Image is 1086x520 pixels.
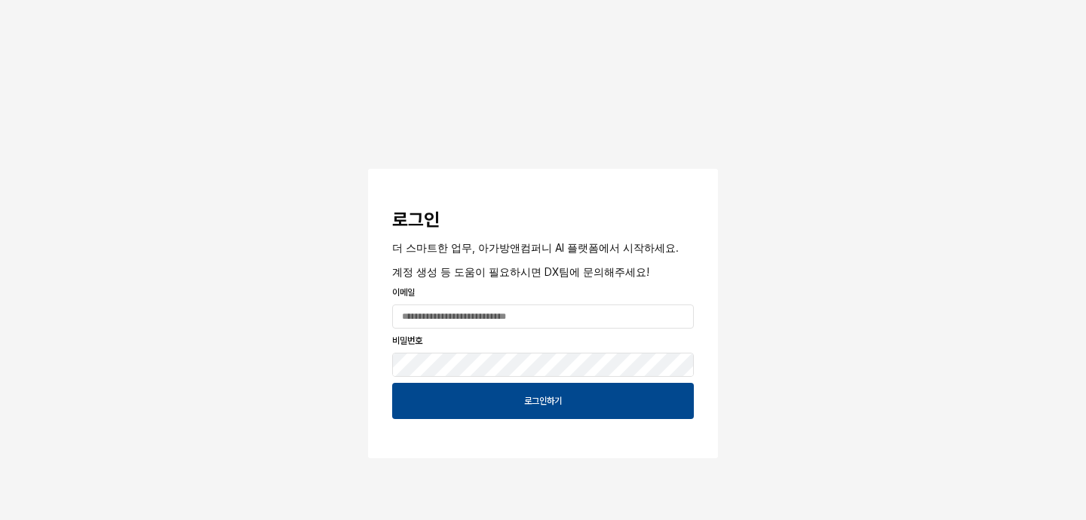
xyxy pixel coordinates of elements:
[392,210,694,231] h3: 로그인
[392,240,694,255] p: 더 스마트한 업무, 아가방앤컴퍼니 AI 플랫폼에서 시작하세요.
[392,383,694,419] button: 로그인하기
[392,264,694,280] p: 계정 생성 등 도움이 필요하시면 DX팀에 문의해주세요!
[524,395,562,407] p: 로그인하기
[392,334,694,347] p: 비밀번호
[392,286,694,299] p: 이메일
